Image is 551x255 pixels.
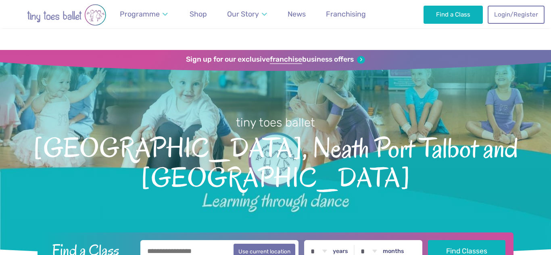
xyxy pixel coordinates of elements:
small: tiny toes ballet [236,116,315,129]
label: years [333,248,348,255]
a: Find a Class [424,6,483,23]
span: Franchising [326,10,366,18]
strong: franchise [270,55,302,64]
label: months [383,248,404,255]
span: Our Story [227,10,259,18]
a: Sign up for our exclusivefranchisebusiness offers [186,55,365,64]
span: News [288,10,306,18]
a: Shop [186,5,211,23]
span: [GEOGRAPHIC_DATA], Neath Port Talbot and [GEOGRAPHIC_DATA] [14,131,537,193]
a: News [284,5,309,23]
a: Our Story [223,5,271,23]
a: Login/Register [488,6,544,23]
img: tiny toes ballet [10,4,123,26]
a: Franchising [322,5,369,23]
span: Shop [190,10,207,18]
span: Programme [120,10,160,18]
a: Programme [116,5,172,23]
